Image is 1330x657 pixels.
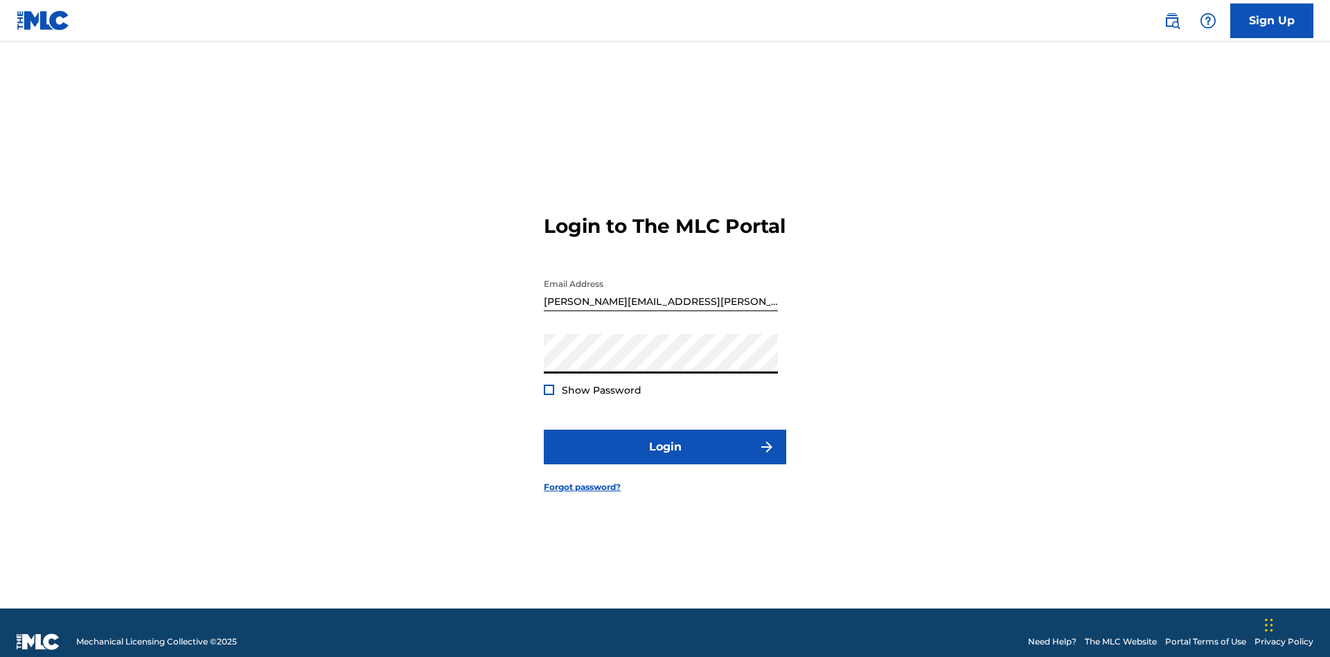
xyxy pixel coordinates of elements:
[76,636,237,648] span: Mechanical Licensing Collective © 2025
[17,633,60,650] img: logo
[544,214,786,238] h3: Login to The MLC Portal
[544,481,621,493] a: Forgot password?
[1261,590,1330,657] iframe: Chat Widget
[17,10,70,30] img: MLC Logo
[1230,3,1313,38] a: Sign Up
[1265,604,1273,646] div: Drag
[1085,636,1157,648] a: The MLC Website
[544,430,786,464] button: Login
[1194,7,1222,35] div: Help
[1200,12,1216,29] img: help
[1165,636,1246,648] a: Portal Terms of Use
[562,384,641,396] span: Show Password
[1028,636,1076,648] a: Need Help?
[1254,636,1313,648] a: Privacy Policy
[1164,12,1180,29] img: search
[759,439,775,455] img: f7272a7cc735f4ea7f67.svg
[1158,7,1186,35] a: Public Search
